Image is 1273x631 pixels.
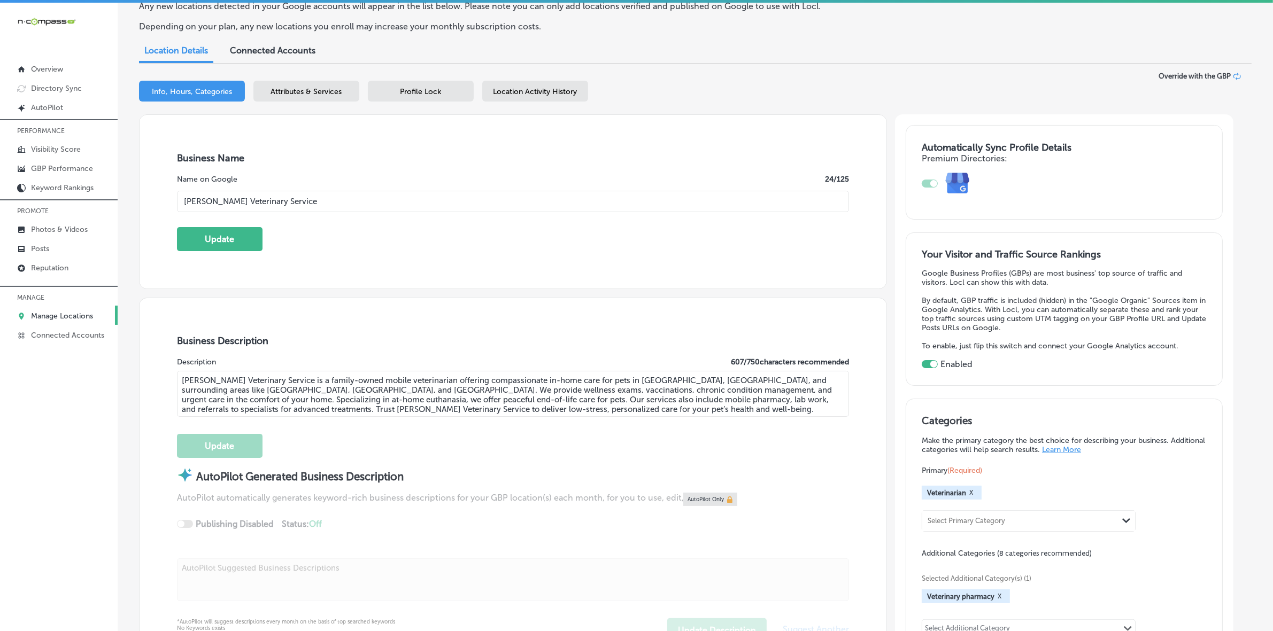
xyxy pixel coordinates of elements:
span: Profile Lock [400,87,442,96]
p: GBP Performance [31,164,93,173]
span: (8 categories recommended) [997,548,1092,558]
p: Keyword Rankings [31,183,94,192]
img: 660ab0bf-5cc7-4cb8-ba1c-48b5ae0f18e60NCTV_CLogo_TV_Black_-500x88.png [17,17,76,27]
h3: Automatically Sync Profile Details [922,142,1206,153]
button: X [994,592,1005,601]
p: Overview [31,65,63,74]
h4: Premium Directories: [922,153,1206,163]
p: Any new locations detected in your Google accounts will appear in the list below. Please note you... [139,1,862,11]
span: Attributes & Services [271,87,342,96]
h3: Your Visitor and Traffic Source Rankings [922,248,1206,260]
input: Enter Location Name [177,191,849,212]
p: Posts [31,244,49,253]
label: 24 /125 [825,175,849,184]
span: Connected Accounts [230,45,315,56]
img: autopilot-icon [177,467,193,483]
h3: Business Name [177,152,849,164]
p: Make the primary category the best choice for describing your business. Additional categories wil... [922,436,1206,454]
p: AutoPilot [31,103,63,112]
span: Location Activity History [493,87,577,96]
img: e7ababfa220611ac49bdb491a11684a6.png [938,163,978,204]
p: Depending on your plan, any new locations you enroll may increase your monthly subscription costs. [139,21,862,32]
p: Directory Sync [31,84,82,93]
label: 607 / 750 characters recommended [731,357,849,367]
h3: Categories [922,415,1206,431]
span: Selected Additional Category(s) (1) [922,574,1198,582]
label: Enabled [940,359,973,369]
p: By default, GBP traffic is included (hidden) in the "Google Organic" Sources item in Google Analy... [922,296,1206,332]
span: Info, Hours, Categories [152,87,232,96]
label: Description [177,357,216,367]
div: Select Primary Category [928,517,1005,525]
span: Primary [922,466,982,475]
p: Photos & Videos [31,225,88,234]
p: Connected Accounts [31,331,104,340]
button: Update [177,434,263,458]
button: Update [177,227,263,251]
span: Additional Categories [922,549,1092,558]
span: Veterinary pharmacy [927,593,994,601]
span: (Required) [947,466,982,475]
a: Learn More [1042,445,1081,454]
span: Veterinarian [927,489,966,497]
strong: AutoPilot Generated Business Description [196,470,404,483]
span: Override with the GBP [1159,72,1231,80]
span: Location Details [144,45,208,56]
h3: Business Description [177,335,849,347]
textarea: [PERSON_NAME] Veterinary Service is a family-owned mobile veterinarian offering compassionate in-... [177,371,849,417]
p: To enable, just flip this switch and connect your Google Analytics account. [922,341,1206,350]
p: Manage Locations [31,311,93,321]
label: Name on Google [177,175,237,184]
p: Google Business Profiles (GBPs) are most business' top source of traffic and visitors. Locl can s... [922,269,1206,287]
p: Reputation [31,263,68,272]
button: X [966,488,976,497]
p: Visibility Score [31,145,81,154]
